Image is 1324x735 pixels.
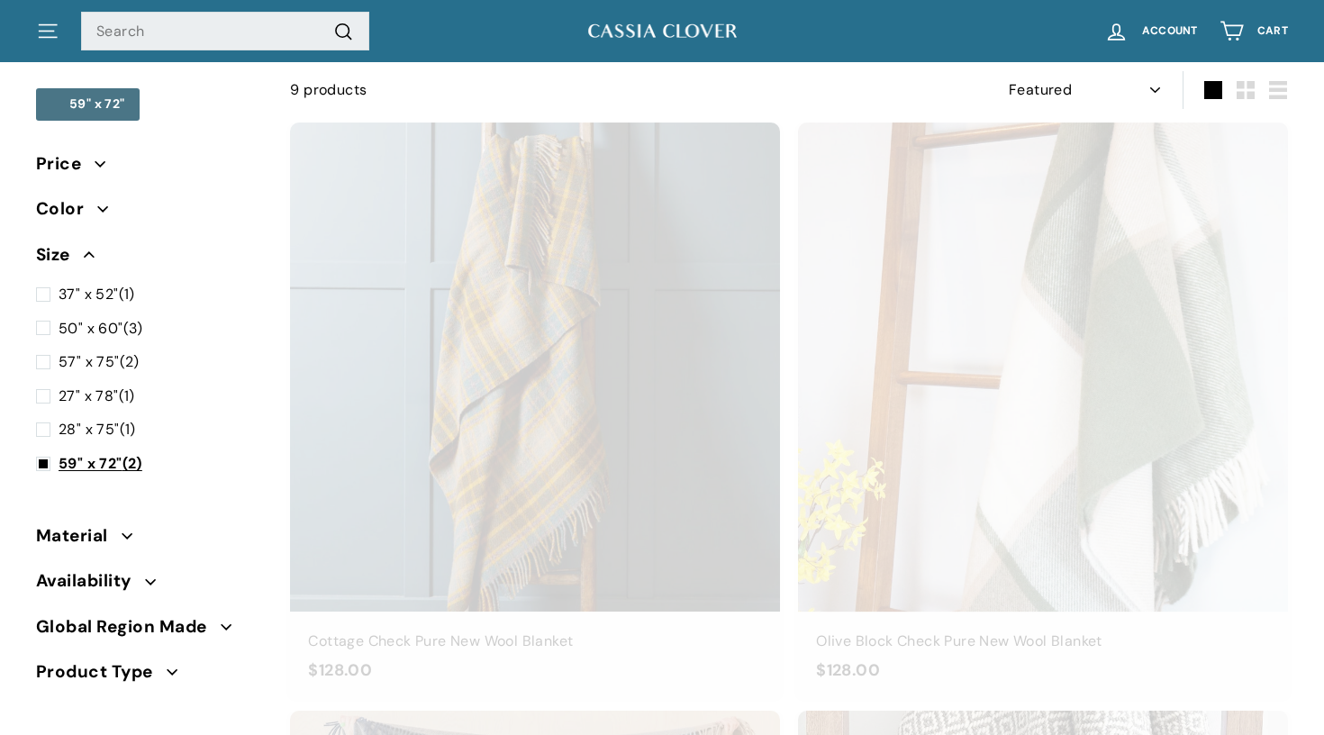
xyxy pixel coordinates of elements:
div: Olive Block Check Pure New Wool Blanket [816,630,1270,653]
a: Account [1093,5,1209,58]
span: (1) [59,385,135,408]
span: (1) [59,283,135,306]
span: Price [36,150,95,177]
span: Material [36,522,122,549]
span: Product Type [36,658,167,685]
span: 50" x 60" [59,319,123,338]
a: Cottage Check Pure New Wool Blanket [290,122,780,702]
button: Color [36,191,261,236]
span: $128.00 [816,659,880,681]
span: 27" x 78" [59,386,119,405]
span: $128.00 [308,659,372,681]
span: Availability [36,567,145,594]
span: (1) [59,418,136,441]
span: (2) [59,452,142,476]
span: 28" x 75" [59,420,120,439]
div: 9 products [290,78,789,102]
input: Search [81,12,369,51]
span: Color [36,195,97,222]
span: Account [1142,25,1198,37]
span: Size [36,241,84,268]
span: Cart [1257,25,1288,37]
span: 57" x 75" [59,352,120,371]
a: Cart [1209,5,1299,58]
button: Product Type [36,654,261,699]
span: 37" x 52" [59,285,119,304]
a: Olive Block Check Pure New Wool Blanket [798,122,1288,702]
span: (3) [59,317,143,340]
button: Price [36,146,261,191]
span: 59" x 72" [59,454,122,473]
div: Cottage Check Pure New Wool Blanket [308,630,762,653]
a: 59" x 72" [36,88,140,121]
button: Size [36,237,261,282]
span: (2) [59,350,140,374]
button: Material [36,518,261,563]
button: Availability [36,563,261,608]
button: Global Region Made [36,609,261,654]
span: Global Region Made [36,613,221,640]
